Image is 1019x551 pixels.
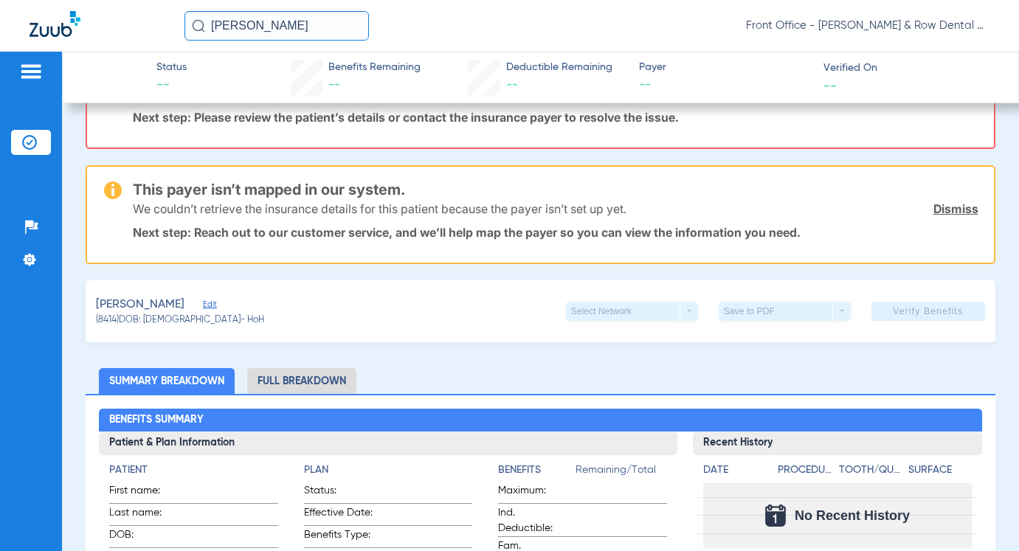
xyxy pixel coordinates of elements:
[96,314,264,328] span: (8414) DOB: [DEMOGRAPHIC_DATA] - HoH
[839,462,902,483] app-breakdown-title: Tooth/Quad
[839,462,902,478] h4: Tooth/Quad
[945,480,1019,551] iframe: Chat Widget
[203,299,216,313] span: Edit
[133,201,626,216] p: We couldn’t retrieve the insurance details for this patient because the payer isn’t set up yet.
[703,462,765,478] h4: Date
[184,11,369,41] input: Search for patients
[908,462,972,478] h4: Surface
[304,462,473,478] h4: Plan
[133,225,978,240] p: Next step: Reach out to our customer service, and we’ll help map the payer so you can view the in...
[639,76,810,94] span: --
[506,60,612,75] span: Deductible Remaining
[778,462,834,483] app-breakdown-title: Procedure
[99,432,677,455] h3: Patient & Plan Information
[328,79,340,91] span: --
[746,18,989,33] span: Front Office - [PERSON_NAME] & Row Dental Group
[328,60,421,75] span: Benefits Remaining
[156,60,187,75] span: Status
[156,76,187,94] span: --
[109,462,278,478] h4: Patient
[498,462,576,478] h4: Benefits
[99,409,982,432] h2: Benefits Summary
[19,63,43,80] img: hamburger-icon
[908,462,972,483] app-breakdown-title: Surface
[304,483,376,503] span: Status:
[778,462,834,478] h4: Procedure
[109,505,182,525] span: Last name:
[247,368,356,394] li: Full Breakdown
[498,505,570,536] span: Ind. Deductible:
[823,60,995,76] span: Verified On
[304,505,376,525] span: Effective Date:
[639,60,810,75] span: Payer
[96,296,184,314] span: [PERSON_NAME]
[576,462,667,483] span: Remaining/Total
[104,181,122,199] img: warning-icon
[133,182,978,197] h3: This payer isn’t mapped in our system.
[506,79,518,91] span: --
[795,508,910,523] span: No Recent History
[30,11,80,37] img: Zuub Logo
[109,483,182,503] span: First name:
[109,527,182,547] span: DOB:
[933,201,978,216] a: Dismiss
[703,462,765,483] app-breakdown-title: Date
[99,368,235,394] li: Summary Breakdown
[304,527,376,547] span: Benefits Type:
[498,462,576,483] app-breakdown-title: Benefits
[693,432,982,455] h3: Recent History
[765,505,786,527] img: Calendar
[823,77,837,93] span: --
[192,19,205,32] img: Search Icon
[133,110,978,125] p: Next step: Please review the patient’s details or contact the insurance payer to resolve the issue.
[498,483,570,503] span: Maximum:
